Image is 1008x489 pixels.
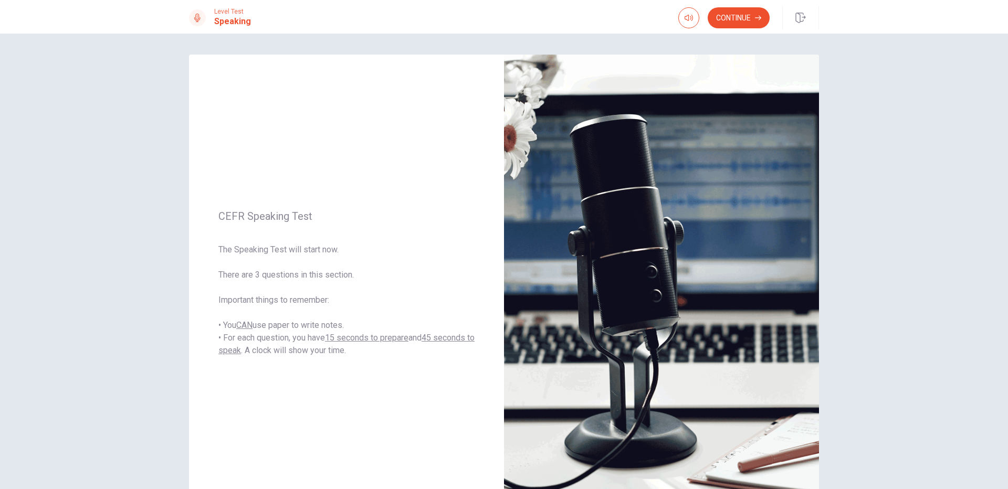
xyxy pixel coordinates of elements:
[214,15,251,28] h1: Speaking
[708,7,770,28] button: Continue
[325,333,408,343] u: 15 seconds to prepare
[214,8,251,15] span: Level Test
[218,210,475,222] span: CEFR Speaking Test
[236,320,253,330] u: CAN
[218,243,475,357] span: The Speaking Test will start now. There are 3 questions in this section. Important things to reme...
